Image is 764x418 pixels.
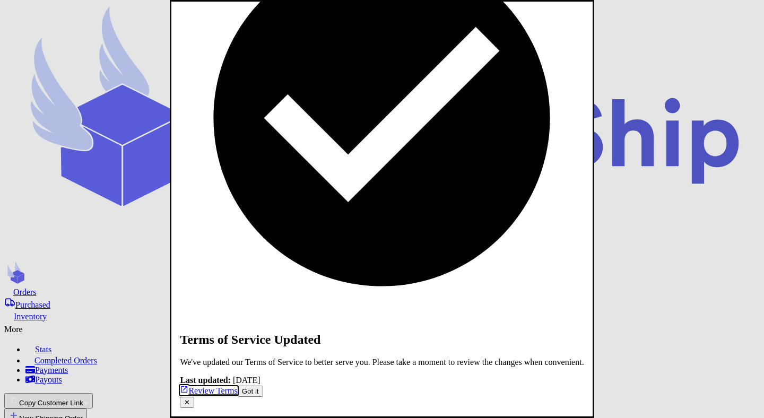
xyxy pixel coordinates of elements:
button: ✕ [180,397,194,408]
a: Review Terms [180,386,237,395]
button: Got it [238,386,263,397]
h2: Terms of Service Updated [180,333,584,347]
strong: Last updated: [180,376,231,385]
div: [DATE] [180,376,584,385]
p: We've updated our Terms of Service to better serve you. Please take a moment to review the change... [180,358,584,367]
